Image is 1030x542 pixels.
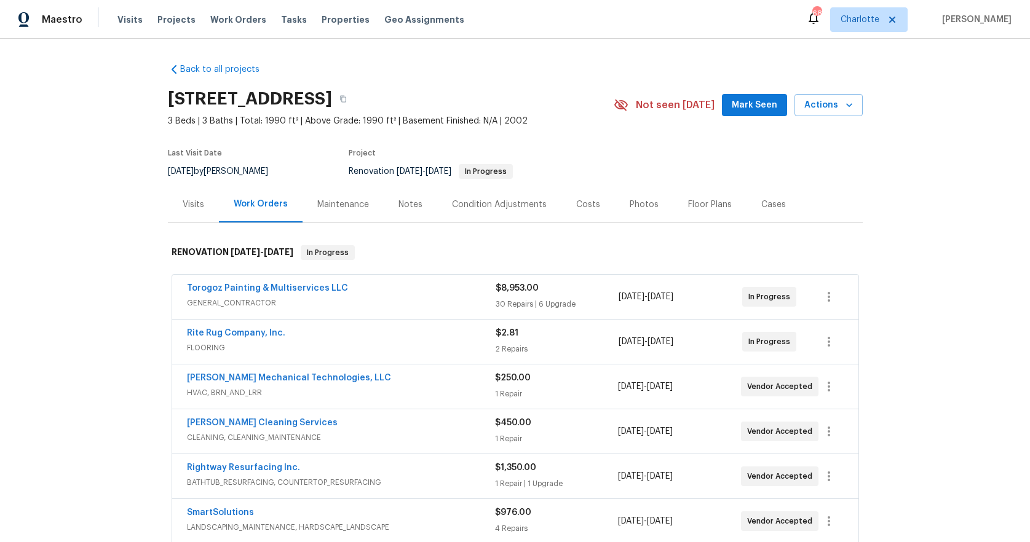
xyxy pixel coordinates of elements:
[841,14,879,26] span: Charlotte
[619,291,673,303] span: -
[618,515,673,527] span: -
[496,343,619,355] div: 2 Repairs
[761,198,786,211] div: Cases
[187,329,285,337] a: Rite Rug Company, Inc.
[648,337,673,346] span: [DATE]
[317,198,369,211] div: Maintenance
[231,248,260,256] span: [DATE]
[937,14,1012,26] span: [PERSON_NAME]
[619,337,644,346] span: [DATE]
[495,374,531,382] span: $250.00
[397,167,422,176] span: [DATE]
[117,14,143,26] span: Visits
[747,515,817,527] span: Vendor Accepted
[495,388,618,400] div: 1 Repair
[42,14,82,26] span: Maestro
[732,98,777,113] span: Mark Seen
[281,15,307,24] span: Tasks
[187,387,495,399] span: HVAC, BRN_AND_LRR
[460,168,512,175] span: In Progress
[332,88,354,110] button: Copy Address
[747,425,817,438] span: Vendor Accepted
[576,198,600,211] div: Costs
[636,99,715,111] span: Not seen [DATE]
[172,245,293,260] h6: RENOVATION
[618,470,673,482] span: -
[647,517,673,525] span: [DATE]
[747,470,817,482] span: Vendor Accepted
[495,477,618,490] div: 1 Repair | 1 Upgrade
[384,14,464,26] span: Geo Assignments
[234,198,288,210] div: Work Orders
[349,149,376,157] span: Project
[187,521,495,533] span: LANDSCAPING_MAINTENANCE, HARDSCAPE_LANDSCAPE
[618,517,644,525] span: [DATE]
[618,382,644,391] span: [DATE]
[187,463,300,472] a: Rightway Resurfacing Inc.
[495,522,618,535] div: 4 Repairs
[397,167,451,176] span: -
[648,293,673,301] span: [DATE]
[452,198,547,211] div: Condition Adjustments
[349,167,513,176] span: Renovation
[168,233,863,272] div: RENOVATION [DATE]-[DATE]In Progress
[618,380,673,393] span: -
[187,342,496,354] span: FLOORING
[618,472,644,481] span: [DATE]
[630,198,659,211] div: Photos
[168,164,283,179] div: by [PERSON_NAME]
[748,291,795,303] span: In Progress
[647,382,673,391] span: [DATE]
[619,293,644,301] span: [DATE]
[812,7,821,20] div: 68
[496,298,619,310] div: 30 Repairs | 6 Upgrade
[187,374,391,382] a: [PERSON_NAME] Mechanical Technologies, LLC
[495,508,531,517] span: $976.00
[187,431,495,444] span: CLEANING, CLEANING_MAINTENANCE
[618,425,673,438] span: -
[495,433,618,445] div: 1 Repair
[157,14,196,26] span: Projects
[231,248,293,256] span: -
[398,198,422,211] div: Notes
[302,246,354,259] span: In Progress
[647,472,673,481] span: [DATE]
[168,93,332,105] h2: [STREET_ADDRESS]
[495,418,531,427] span: $450.00
[426,167,451,176] span: [DATE]
[496,284,539,293] span: $8,953.00
[168,115,614,127] span: 3 Beds | 3 Baths | Total: 1990 ft² | Above Grade: 1990 ft² | Basement Finished: N/A | 2002
[168,149,222,157] span: Last Visit Date
[183,198,204,211] div: Visits
[722,94,787,117] button: Mark Seen
[168,63,286,76] a: Back to all projects
[647,427,673,436] span: [DATE]
[187,476,495,489] span: BATHTUB_RESURFACING, COUNTERTOP_RESURFACING
[794,94,863,117] button: Actions
[495,463,536,472] span: $1,350.00
[264,248,293,256] span: [DATE]
[747,380,817,393] span: Vendor Accepted
[804,98,853,113] span: Actions
[618,427,644,436] span: [DATE]
[496,329,518,337] span: $2.81
[168,167,194,176] span: [DATE]
[187,508,254,517] a: SmartSolutions
[210,14,266,26] span: Work Orders
[187,418,338,427] a: [PERSON_NAME] Cleaning Services
[688,198,732,211] div: Floor Plans
[322,14,370,26] span: Properties
[187,297,496,309] span: GENERAL_CONTRACTOR
[748,336,795,348] span: In Progress
[187,284,348,293] a: Torogoz Painting & Multiservices LLC
[619,336,673,348] span: -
